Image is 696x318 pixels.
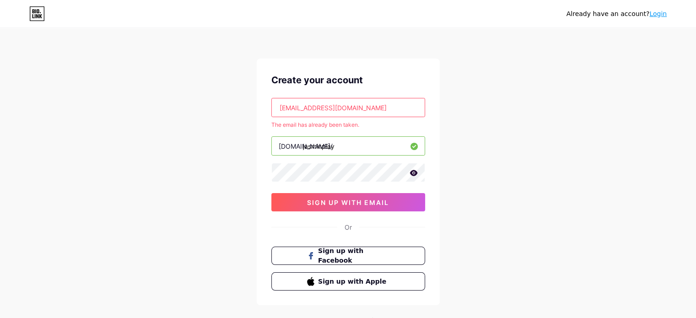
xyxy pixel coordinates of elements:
[567,9,667,19] div: Already have an account?
[318,246,389,265] span: Sign up with Facebook
[271,121,425,129] div: The email has already been taken.
[649,10,667,17] a: Login
[345,222,352,232] div: Or
[272,98,425,117] input: Email
[271,247,425,265] button: Sign up with Facebook
[272,137,425,155] input: username
[318,277,389,286] span: Sign up with Apple
[271,73,425,87] div: Create your account
[271,193,425,211] button: sign up with email
[271,272,425,291] button: Sign up with Apple
[279,141,333,151] div: [DOMAIN_NAME]/
[307,199,389,206] span: sign up with email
